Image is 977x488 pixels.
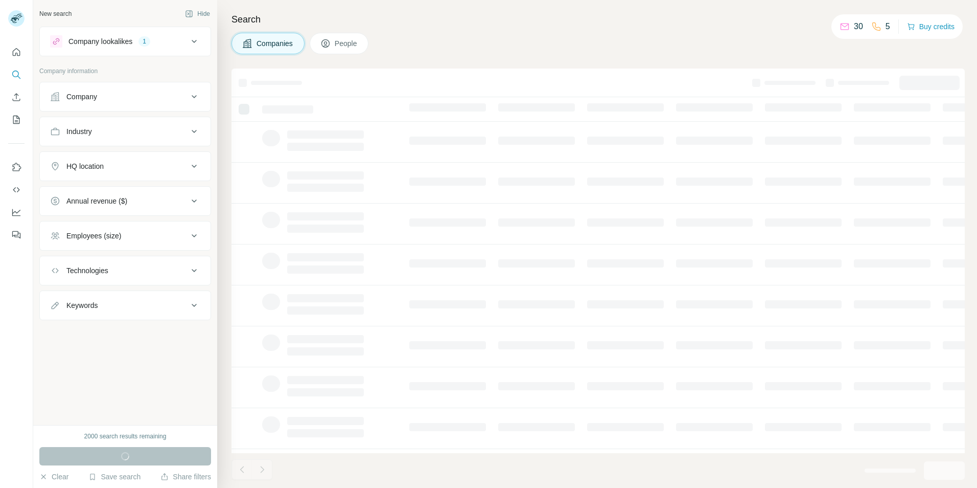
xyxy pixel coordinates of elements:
span: Companies [257,38,294,49]
button: Company lookalikes1 [40,29,211,54]
button: Annual revenue ($) [40,189,211,213]
button: Share filters [160,472,211,482]
button: My lists [8,110,25,129]
p: 5 [886,20,890,33]
div: Keywords [66,300,98,310]
button: Enrich CSV [8,88,25,106]
div: Company [66,92,97,102]
button: Quick start [8,43,25,61]
button: Feedback [8,226,25,244]
button: Keywords [40,293,211,318]
button: Buy credits [907,19,955,34]
p: 30 [854,20,863,33]
button: Industry [40,119,211,144]
button: Use Surfe API [8,181,25,199]
button: Use Surfe on LinkedIn [8,158,25,176]
div: Annual revenue ($) [66,196,127,206]
button: Dashboard [8,203,25,221]
span: People [335,38,358,49]
button: HQ location [40,154,211,179]
div: Employees (size) [66,231,121,241]
button: Technologies [40,258,211,283]
button: Employees (size) [40,224,211,248]
div: Industry [66,126,92,137]
button: Search [8,65,25,84]
button: Hide [178,6,217,21]
div: HQ location [66,161,104,171]
h4: Search [231,12,965,27]
button: Company [40,84,211,109]
div: Technologies [66,265,108,276]
button: Save search [88,472,141,482]
div: Company lookalikes [68,36,132,47]
div: 1 [138,37,150,46]
div: New search [39,9,72,18]
button: Clear [39,472,68,482]
div: 2000 search results remaining [84,432,167,441]
p: Company information [39,66,211,76]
